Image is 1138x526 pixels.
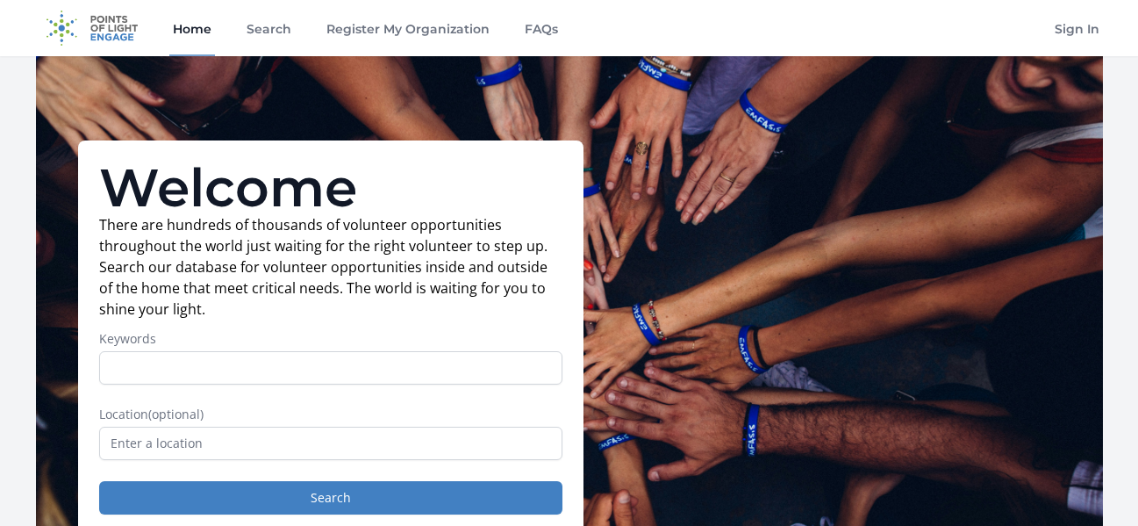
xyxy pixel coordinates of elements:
[99,427,562,460] input: Enter a location
[99,330,562,348] label: Keywords
[99,481,562,515] button: Search
[99,214,562,320] p: There are hundreds of thousands of volunteer opportunities throughout the world just waiting for ...
[99,162,562,214] h1: Welcome
[99,406,562,423] label: Location
[148,406,204,422] span: (optional)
